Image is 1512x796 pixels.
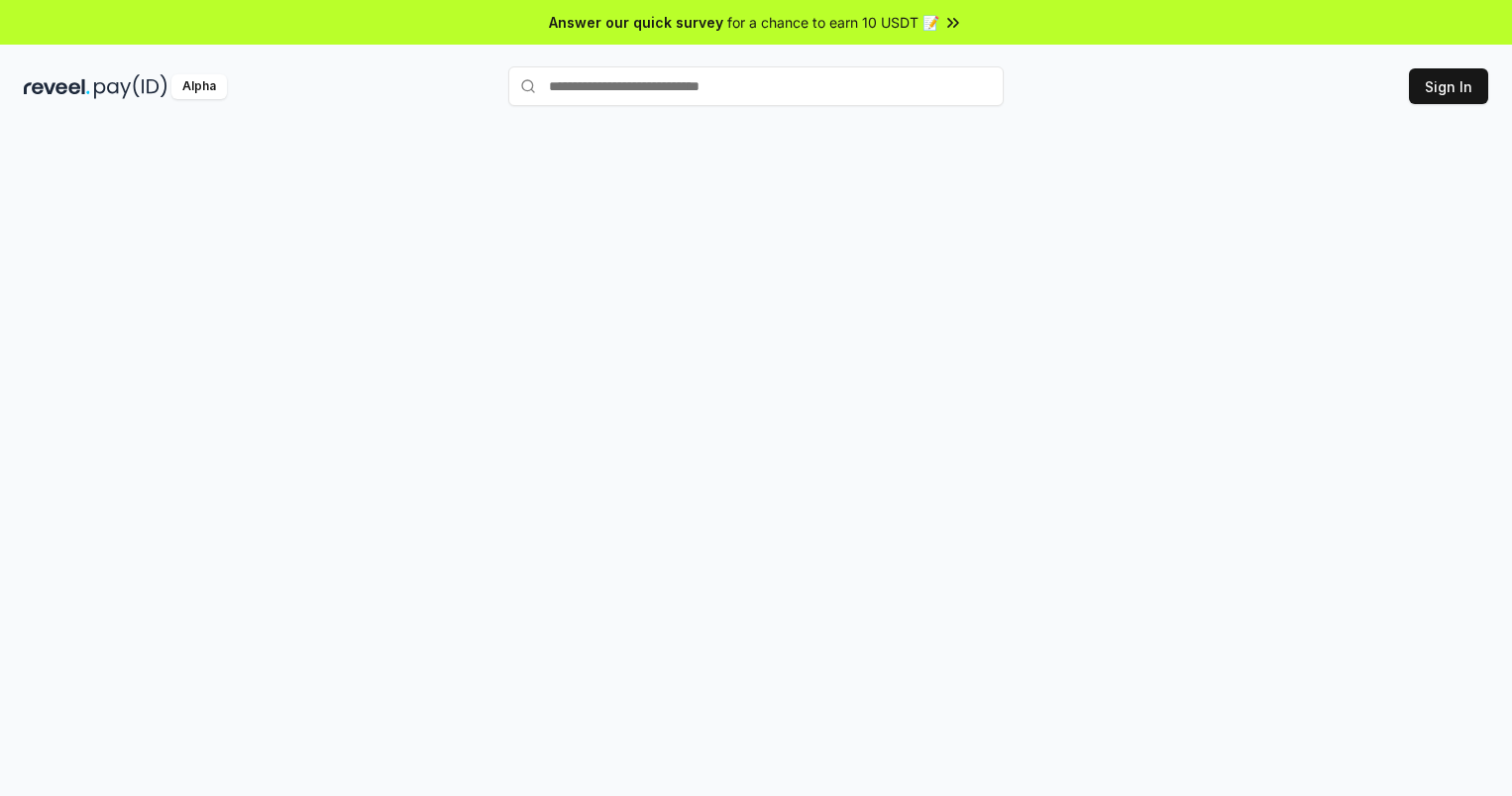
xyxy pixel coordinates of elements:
div: Alpha [171,74,227,99]
img: pay_id [94,74,167,99]
span: for a chance to earn 10 USDT 📝 [727,12,939,33]
span: Answer our quick survey [549,12,723,33]
button: Sign In [1409,68,1488,104]
img: reveel_dark [24,74,90,99]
